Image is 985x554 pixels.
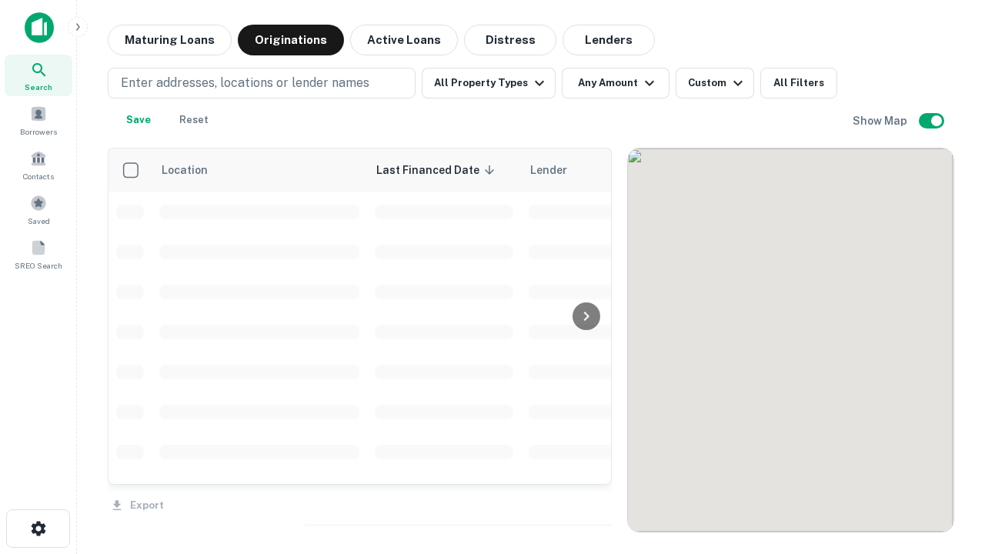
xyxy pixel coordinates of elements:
a: SREO Search [5,233,72,275]
span: Location [161,161,228,179]
button: Lenders [563,25,655,55]
div: Custom [688,74,747,92]
button: Reset [169,105,219,135]
button: All Property Types [422,68,556,98]
span: Saved [28,215,50,227]
a: Search [5,55,72,96]
span: Borrowers [20,125,57,138]
button: Any Amount [562,68,669,98]
th: Last Financed Date [367,149,521,192]
span: Last Financed Date [376,161,499,179]
div: 0 0 [628,149,953,532]
button: Active Loans [350,25,458,55]
th: Lender [521,149,767,192]
img: capitalize-icon.png [25,12,54,43]
span: SREO Search [15,259,62,272]
button: Distress [464,25,556,55]
button: Originations [238,25,344,55]
a: Contacts [5,144,72,185]
span: Contacts [23,170,54,182]
p: Enter addresses, locations or lender names [121,74,369,92]
a: Saved [5,189,72,230]
button: Maturing Loans [108,25,232,55]
span: Lender [530,161,567,179]
iframe: Chat Widget [908,431,985,505]
a: Borrowers [5,99,72,141]
button: Save your search to get updates of matches that match your search criteria. [114,105,163,135]
h6: Show Map [853,112,910,129]
button: All Filters [760,68,837,98]
th: Location [152,149,367,192]
button: Enter addresses, locations or lender names [108,68,416,98]
button: Custom [676,68,754,98]
span: Search [25,81,52,93]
